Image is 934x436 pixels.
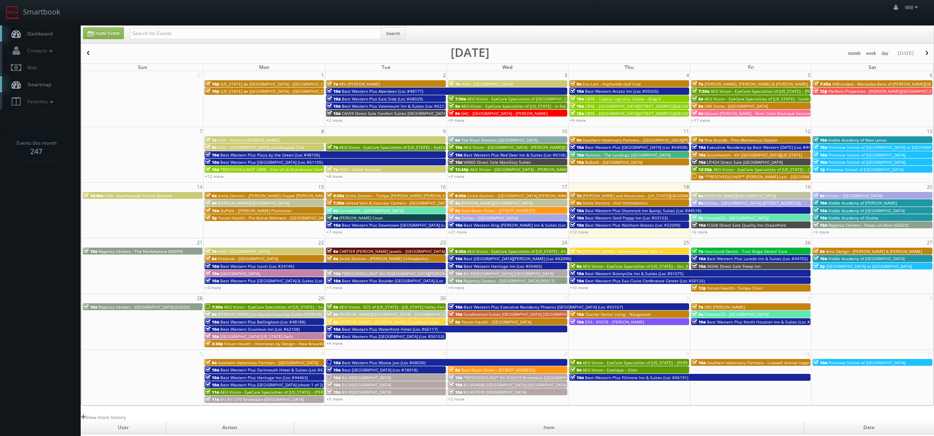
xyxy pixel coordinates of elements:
span: AEG Vision - EyeCare Specialties of [US_STATE] - Carolina Family Vision [704,96,841,102]
span: 10a [813,144,827,150]
span: 7:30a [205,304,223,310]
span: AEG Vision - Eyetique – Eton [583,367,637,373]
span: Contacts [23,47,54,54]
a: +7 more [326,229,343,235]
span: Charter Senior Living - Naugatuck [585,311,650,317]
span: 10a [570,103,584,109]
span: *RESCHEDULING* CBRE - Port of LA Distribution Center - [GEOGRAPHIC_DATA] 1 [220,167,374,172]
span: 9a [692,311,703,317]
span: 10a [570,152,584,158]
span: 10a [327,278,341,284]
span: [US_STATE] de [GEOGRAPHIC_DATA] - [GEOGRAPHIC_DATA] [221,88,332,94]
span: 10a [813,215,827,221]
span: 10a [205,367,219,373]
span: [PERSON_NAME] Inn &amp;amp;amp; Suites [PERSON_NAME] [218,311,336,317]
span: 9a [449,137,460,143]
span: 10:30a [84,193,103,198]
span: Forum Health - Pro Active Wellness - [GEOGRAPHIC_DATA] [218,215,330,221]
span: [PERSON_NAME] - [PERSON_NAME] Columbus Circle [339,319,439,325]
span: 10a [692,152,706,158]
span: 10a [327,271,341,276]
span: 9a [570,137,581,143]
span: 10a [327,360,341,365]
span: 8a [327,311,338,317]
span: 10a [327,88,341,94]
span: Best Western Plus Bellingham (Loc #48188) [220,319,305,325]
span: 8a [449,208,460,213]
span: Concept3D - [GEOGRAPHIC_DATA] [704,311,769,317]
span: 8a [205,360,217,365]
span: [PERSON_NAME][GEOGRAPHIC_DATA] [218,200,289,206]
span: Dashboard [23,30,52,37]
span: 10a [449,311,462,317]
span: Best Western Bonnyville Inn & Suites (Loc #61075) [585,271,683,276]
span: Candlewood Suites [GEOGRAPHIC_DATA] [GEOGRAPHIC_DATA] [464,311,582,317]
span: GAC - [GEOGRAPHIC_DATA] - [PERSON_NAME] [461,111,547,116]
span: UT424 Direct Sale [GEOGRAPHIC_DATA] [707,159,783,165]
span: Best Western King [PERSON_NAME] Inn & Suites (Loc #62106) [464,222,583,228]
span: 8a [570,263,581,269]
span: Best Western Sicamous Inn (Loc #62108) [220,326,300,332]
span: 10a [449,152,462,158]
span: Best Western Plus Dartmouth Hotel & Suites (Loc #65013) [220,367,334,373]
span: 9a [449,111,460,116]
span: 10a [813,159,827,165]
span: 12:45p [449,167,469,172]
span: 10a [205,152,219,158]
span: Rack Room Shoes - [STREET_ADDRESS] [461,208,535,213]
span: Best Western Plus Plaza by the Green (Loc #48106) [220,152,320,158]
span: BU #[GEOGRAPHIC_DATA] [GEOGRAPHIC_DATA] [464,271,554,276]
span: 10a [205,263,219,269]
span: Best Western Plus [GEOGRAPHIC_DATA] (Loc #50153) [342,334,444,339]
span: 3:30p [205,341,223,346]
span: 1a [692,137,703,143]
span: 10a [449,278,462,284]
span: Kiddie Academy of [PERSON_NAME] [828,200,897,206]
span: 6:30a [449,193,466,198]
span: AEG Vision - ECS of [US_STATE] - [US_STATE] Valley Family Eye Care [339,304,468,310]
span: 5p [205,215,217,221]
span: 8:30a [449,248,466,254]
span: AEG Vision - EyeCare Specialties of [US_STATE] – Cascade Family Eye Care [713,167,856,172]
span: CARTIER [PERSON_NAME] Jewels - [GEOGRAPHIC_DATA] [339,248,445,254]
span: Best Western Plus [GEOGRAPHIC_DATA] (Loc #64008) [585,144,687,150]
span: Best Western Plus Eau Claire Conference Center (Loc #50126) [585,278,705,284]
span: Southern Veterinary Partners - [GEOGRAPHIC_DATA] [218,360,318,365]
span: Concept3D - [GEOGRAPHIC_DATA] [339,208,403,213]
span: 7a [327,81,338,87]
span: Eva-Last - Highlands Golf Club [583,81,641,87]
span: Kiddie Academy of [GEOGRAPHIC_DATA] [828,208,905,213]
span: Favorites [23,98,55,105]
span: 9a [570,367,581,373]
span: 12p [692,285,706,291]
span: 10a [205,375,219,380]
span: DuPont - [PERSON_NAME] Plantation [220,208,291,213]
span: 9a [205,144,217,150]
a: +6 more [692,229,708,235]
span: Southern Veterinary Partners - Livewell Animal Urgent Care of [GEOGRAPHIC_DATA] [707,360,868,365]
span: 3p [692,174,704,179]
span: Will [905,4,920,11]
span: CA559 Direct Sale Comfort Suites [GEOGRAPHIC_DATA] [342,111,447,116]
span: 10a [327,96,341,102]
span: 8a [205,256,217,261]
span: 10a [205,208,219,213]
span: Best Western Plus Red Deer Inn & Suites (Loc #61062) [464,152,569,158]
span: 7a [205,137,217,143]
span: Best Western Plus [GEOGRAPHIC_DATA] (Loc #61105) [220,159,323,165]
span: 9a [813,248,825,254]
span: Best Western Plus Downtown [GEOGRAPHIC_DATA] (Loc #48199) [342,222,466,228]
span: HGV - Tahoe Seasons [339,167,381,172]
span: IN546 Direct Sale Sleep Inn [707,263,761,269]
span: 10a [205,271,219,276]
span: 10a [570,215,584,221]
span: Cirillas - [GEOGRAPHIC_DATA] [826,193,882,198]
span: [PERSON_NAME] Court [339,215,383,221]
span: 10a [570,278,584,284]
span: 7a [570,248,581,254]
button: month [845,48,863,58]
span: Regency Centers - [GEOGRAPHIC_DATA] (90017) [464,278,555,284]
span: Regency Centers - The Marketplace (80099) [98,248,183,254]
span: AEG Vision - EyeCare Specialties of [US_STATE] – [PERSON_NAME] Vision [710,88,850,94]
a: +4 more [326,340,343,346]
